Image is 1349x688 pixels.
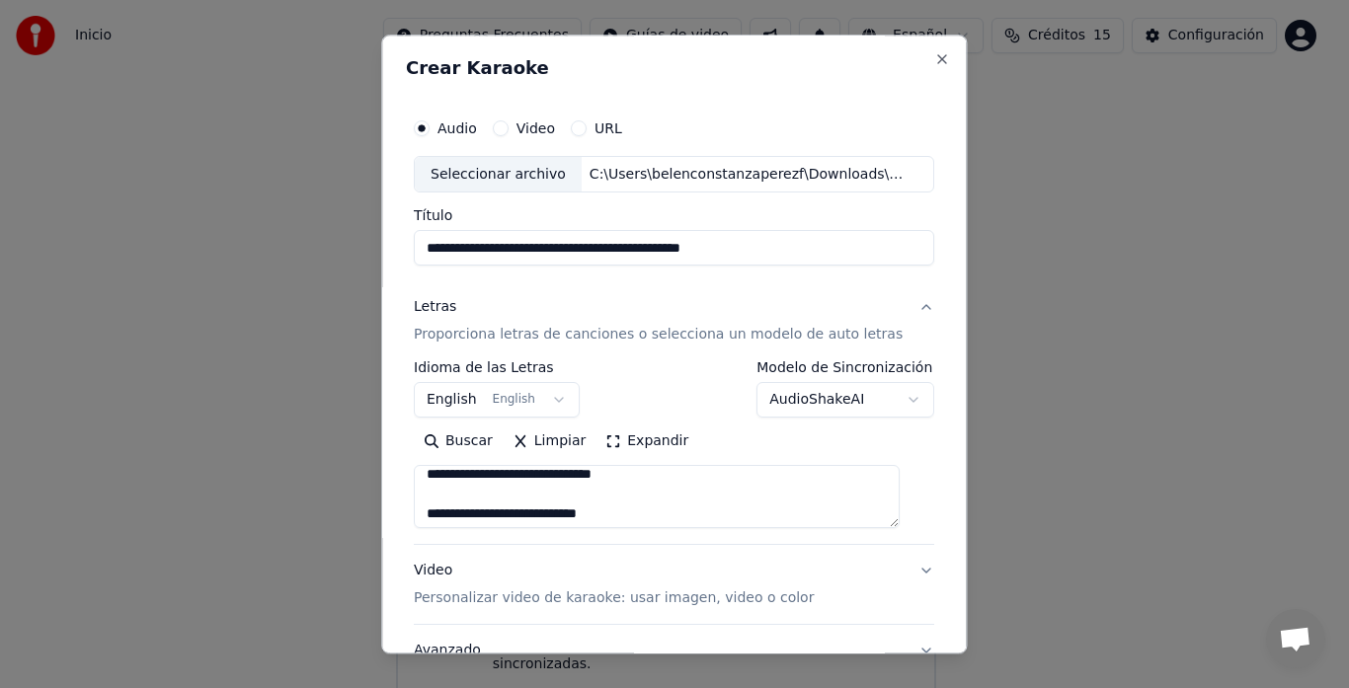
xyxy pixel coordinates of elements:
[596,426,699,458] button: Expandir
[415,157,582,192] div: Seleccionar archivo
[414,426,503,458] button: Buscar
[503,426,595,458] button: Limpiar
[414,361,580,375] label: Idioma de las Letras
[414,626,934,677] button: Avanzado
[414,361,934,545] div: LetrasProporciona letras de canciones o selecciona un modelo de auto letras
[414,326,903,345] p: Proporciona letras de canciones o selecciona un modelo de auto letras
[414,209,934,223] label: Título
[414,282,934,361] button: LetrasProporciona letras de canciones o selecciona un modelo de auto letras
[757,361,935,375] label: Modelo de Sincronización
[414,546,934,625] button: VideoPersonalizar video de karaoke: usar imagen, video o color
[582,165,917,185] div: C:\Users\belenconstanzaperezf\Downloads\MASTER HIMNO LICEO BICENTENARIO DE [GEOGRAPHIC_DATA][PERS...
[516,121,555,135] label: Video
[595,121,622,135] label: URL
[414,589,814,609] p: Personalizar video de karaoke: usar imagen, video o color
[406,59,942,77] h2: Crear Karaoke
[414,298,456,318] div: Letras
[414,562,814,609] div: Video
[437,121,477,135] label: Audio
